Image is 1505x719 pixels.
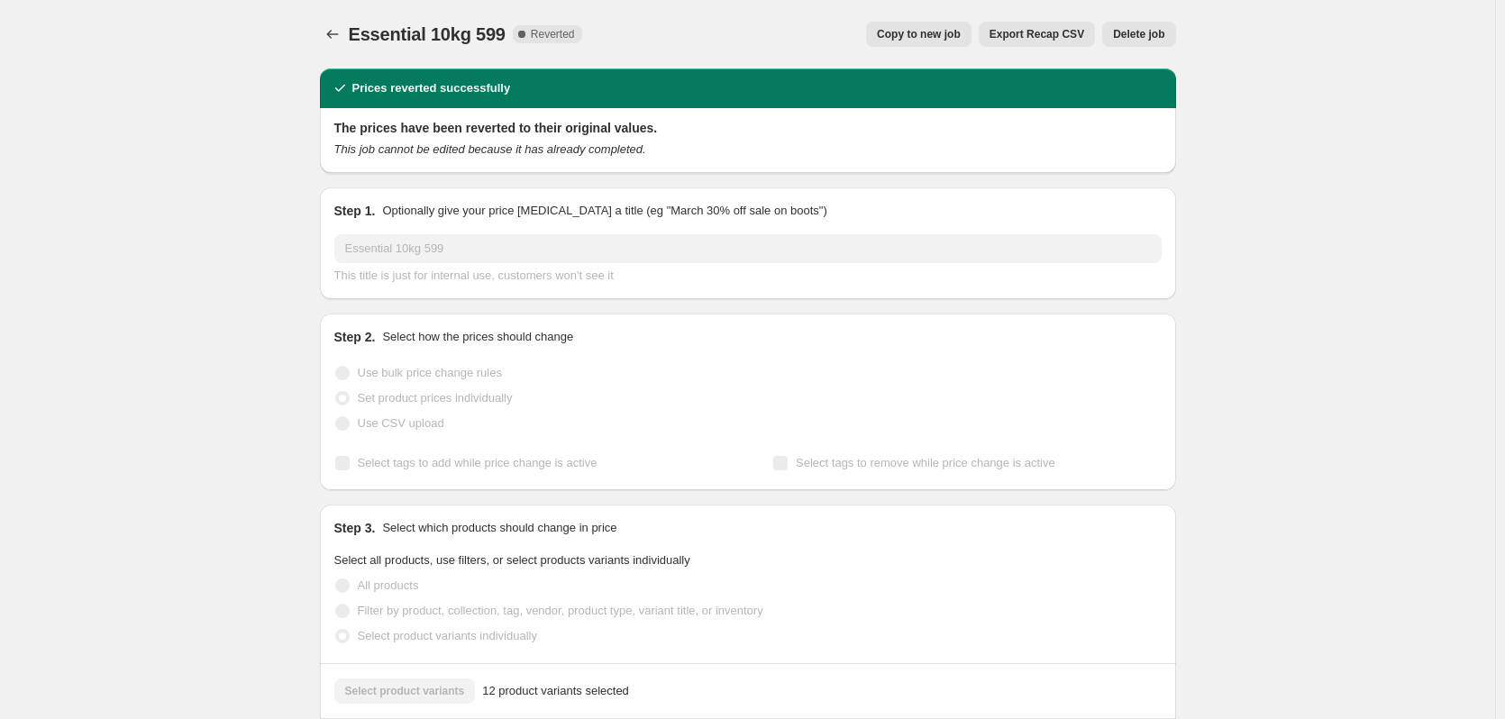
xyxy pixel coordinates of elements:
span: All products [358,578,419,592]
span: Select tags to add while price change is active [358,456,597,469]
button: Export Recap CSV [979,22,1095,47]
span: Export Recap CSV [990,27,1084,41]
button: Price change jobs [320,22,345,47]
i: This job cannot be edited because it has already completed. [334,142,646,156]
button: Copy to new job [866,22,971,47]
span: Use bulk price change rules [358,366,502,379]
span: This title is just for internal use, customers won't see it [334,268,614,282]
h2: Step 2. [334,328,376,346]
span: 12 product variants selected [482,682,629,700]
span: Essential 10kg 599 [349,24,506,44]
span: Use CSV upload [358,416,444,430]
span: Select tags to remove while price change is active [796,456,1055,469]
p: Optionally give your price [MEDICAL_DATA] a title (eg "March 30% off sale on boots") [382,202,826,220]
span: Set product prices individually [358,391,513,405]
span: Copy to new job [877,27,961,41]
h2: Step 1. [334,202,376,220]
input: 30% off holiday sale [334,234,1162,263]
h2: The prices have been reverted to their original values. [334,119,1162,137]
span: Filter by product, collection, tag, vendor, product type, variant title, or inventory [358,604,763,617]
button: Delete job [1102,22,1175,47]
p: Select how the prices should change [382,328,573,346]
span: Select all products, use filters, or select products variants individually [334,553,690,567]
span: Delete job [1113,27,1164,41]
h2: Step 3. [334,519,376,537]
span: Select product variants individually [358,629,537,642]
p: Select which products should change in price [382,519,616,537]
span: Reverted [531,27,575,41]
h2: Prices reverted successfully [352,79,511,97]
